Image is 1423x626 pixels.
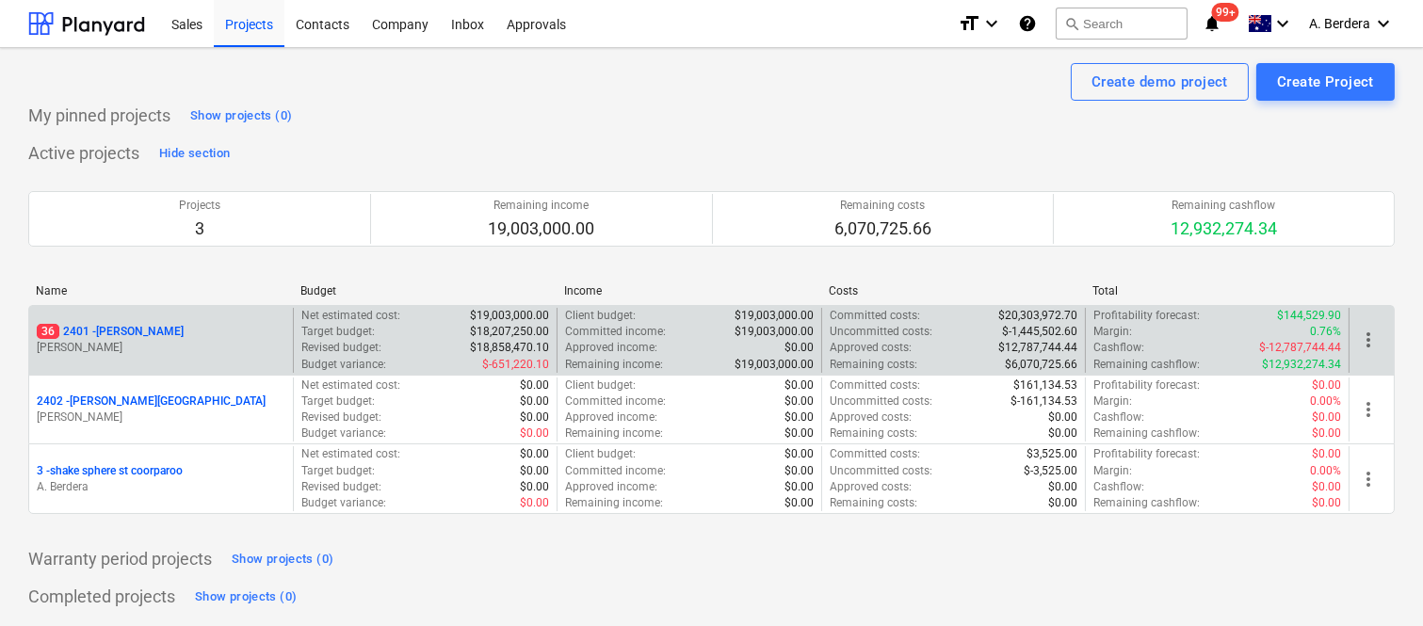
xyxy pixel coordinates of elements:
button: Show projects (0) [186,101,297,131]
p: Target budget : [301,463,375,479]
button: Hide section [154,138,234,169]
p: $0.00 [520,377,549,393]
iframe: Chat Widget [1329,536,1423,626]
p: Net estimated cost : [301,446,400,462]
button: Show projects (0) [227,544,338,574]
p: $-161,134.53 [1011,393,1077,409]
p: [PERSON_NAME] [37,340,285,356]
button: Create demo project [1071,63,1249,101]
p: $-3,525.00 [1024,463,1077,479]
span: 99+ [1212,3,1239,22]
p: $0.00 [1312,377,1341,393]
p: Profitability forecast : [1093,446,1200,462]
p: Revised budget : [301,479,381,495]
p: $3,525.00 [1027,446,1077,462]
button: Show projects (0) [190,582,301,612]
p: $144,529.90 [1277,308,1341,324]
span: more_vert [1357,398,1380,421]
p: $-651,220.10 [482,357,549,373]
p: Budget variance : [301,357,386,373]
p: Net estimated cost : [301,308,400,324]
div: Name [36,284,285,297]
span: more_vert [1357,329,1380,351]
p: $0.00 [784,463,814,479]
p: Remaining income [488,198,594,214]
p: $0.00 [1312,425,1341,441]
span: more_vert [1357,468,1380,490]
p: $19,003,000.00 [735,308,814,324]
p: $0.00 [520,446,549,462]
p: $19,003,000.00 [735,357,814,373]
button: Create Project [1256,63,1395,101]
p: Uncommitted costs : [830,393,932,409]
p: Remaining costs [834,198,931,214]
p: Uncommitted costs : [830,463,932,479]
p: Cashflow : [1093,409,1144,425]
p: Profitability forecast : [1093,377,1200,393]
p: Remaining income : [565,357,663,373]
p: 0.00% [1310,463,1341,479]
p: $0.00 [520,409,549,425]
p: Remaining cashflow : [1093,425,1200,441]
button: Search [1056,8,1188,40]
p: $0.00 [784,479,814,495]
p: Approved income : [565,340,657,356]
p: $0.00 [1048,425,1077,441]
div: Show projects (0) [232,549,333,570]
p: [PERSON_NAME] [37,409,285,425]
div: Costs [829,284,1078,297]
p: $0.00 [1048,479,1077,495]
p: $0.00 [520,463,549,479]
p: Remaining cashflow : [1093,357,1200,373]
p: 0.00% [1310,393,1341,409]
p: Approved costs : [830,409,912,425]
p: 3 - shake sphere st coorparoo [37,463,183,479]
p: $0.00 [1312,495,1341,511]
p: Completed projects [28,586,175,608]
p: $0.00 [784,393,814,409]
p: $0.00 [784,425,814,441]
p: Remaining income : [565,425,663,441]
p: Client budget : [565,308,636,324]
p: Remaining costs : [830,357,917,373]
p: $0.00 [1048,495,1077,511]
p: 2401 - [PERSON_NAME] [37,324,184,340]
p: Remaining cashflow : [1093,495,1200,511]
div: 2402 -[PERSON_NAME][GEOGRAPHIC_DATA][PERSON_NAME] [37,393,285,425]
span: 36 [37,324,59,339]
span: search [1064,16,1079,31]
p: Budget variance : [301,425,386,441]
p: Client budget : [565,446,636,462]
p: Committed costs : [830,377,920,393]
p: Approved income : [565,409,657,425]
p: My pinned projects [28,104,170,127]
p: Active projects [28,142,139,165]
p: $161,134.53 [1013,377,1077,393]
p: 0.76% [1310,324,1341,340]
div: Create Project [1277,70,1374,94]
p: $0.00 [784,377,814,393]
p: Projects [179,198,220,214]
i: notifications [1203,12,1221,35]
p: 3 [179,217,220,240]
p: Profitability forecast : [1093,308,1200,324]
p: $20,303,972.70 [998,308,1077,324]
p: Committed costs : [830,308,920,324]
i: keyboard_arrow_down [1271,12,1294,35]
p: $0.00 [1312,479,1341,495]
p: Client budget : [565,377,636,393]
p: Remaining income : [565,495,663,511]
p: Revised budget : [301,340,381,356]
p: $-12,787,744.44 [1259,340,1341,356]
div: Total [1092,284,1342,297]
p: $0.00 [520,425,549,441]
p: $0.00 [784,495,814,511]
p: $19,003,000.00 [735,324,814,340]
div: Hide section [159,143,230,165]
p: Approved costs : [830,340,912,356]
p: Remaining costs : [830,425,917,441]
p: Margin : [1093,324,1132,340]
p: Remaining cashflow [1171,198,1277,214]
p: Margin : [1093,393,1132,409]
